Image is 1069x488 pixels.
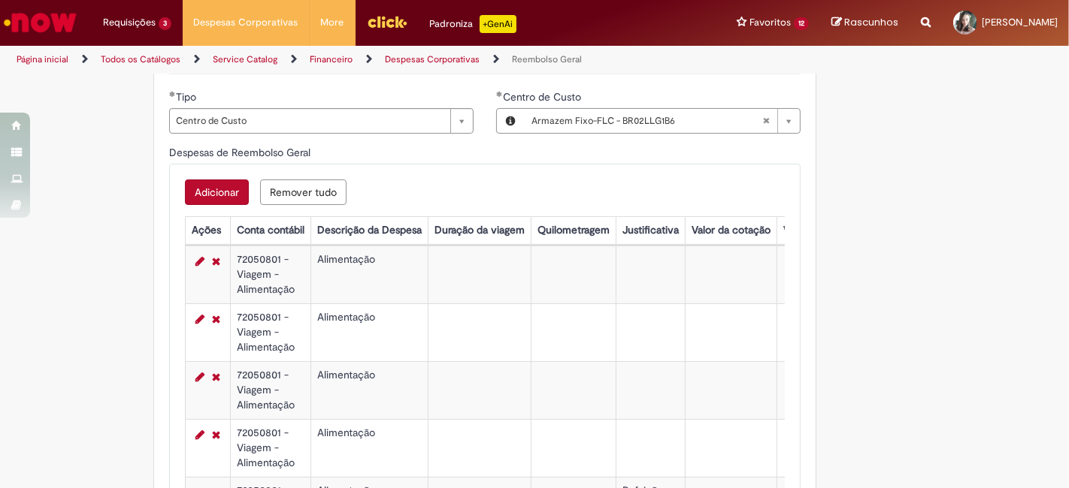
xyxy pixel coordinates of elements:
[503,90,584,104] span: Centro de Custo
[185,216,230,244] th: Ações
[159,17,171,30] span: 3
[310,53,353,65] a: Financeiro
[192,252,208,270] a: Editar Linha 1
[11,46,701,74] ul: Trilhas de página
[531,109,762,133] span: Armazem Fixo-FLC - BR02LLG1B6
[17,53,68,65] a: Página inicial
[310,216,428,244] th: Descrição da Despesa
[169,146,313,159] span: Despesas de Reembolso Geral
[755,109,777,133] abbr: Limpar campo Centro de Custo
[512,53,582,65] a: Reembolso Geral
[103,15,156,30] span: Requisições
[750,15,791,30] span: Favoritos
[208,310,224,328] a: Remover linha 2
[310,303,428,361] td: Alimentação
[531,216,616,244] th: Quilometragem
[176,109,443,133] span: Centro de Custo
[260,179,347,205] button: Remove all rows for Despesas de Reembolso Geral
[230,246,310,303] td: 72050801 - Viagem - Alimentação
[367,11,407,33] img: click_logo_yellow_360x200.png
[497,109,524,133] button: Centro de Custo, Visualizar este registro Armazem Fixo-FLC - BR02LLG1B6
[428,216,531,244] th: Duração da viagem
[2,8,79,38] img: ServiceNow
[208,426,224,444] a: Remover linha 4
[230,419,310,477] td: 72050801 - Viagem - Alimentação
[310,361,428,419] td: Alimentação
[831,16,898,30] a: Rascunhos
[685,216,777,244] th: Valor da cotação
[230,303,310,361] td: 72050801 - Viagem - Alimentação
[192,310,208,328] a: Editar Linha 2
[496,91,503,97] span: Obrigatório Preenchido
[176,90,199,104] span: Tipo
[777,216,856,244] th: Valor por Litro
[192,368,208,386] a: Editar Linha 3
[101,53,180,65] a: Todos os Catálogos
[213,53,277,65] a: Service Catalog
[310,419,428,477] td: Alimentação
[192,426,208,444] a: Editar Linha 4
[208,368,224,386] a: Remover linha 3
[794,17,809,30] span: 12
[230,216,310,244] th: Conta contábil
[169,91,176,97] span: Obrigatório Preenchido
[194,15,298,30] span: Despesas Corporativas
[310,246,428,303] td: Alimentação
[524,109,800,133] a: Armazem Fixo-FLC - BR02LLG1B6Limpar campo Centro de Custo
[480,15,516,33] p: +GenAi
[321,15,344,30] span: More
[385,53,480,65] a: Despesas Corporativas
[982,16,1058,29] span: [PERSON_NAME]
[844,15,898,29] span: Rascunhos
[185,179,249,205] button: Add a row for Despesas de Reembolso Geral
[616,216,685,244] th: Justificativa
[430,15,516,33] div: Padroniza
[208,252,224,270] a: Remover linha 1
[230,361,310,419] td: 72050801 - Viagem - Alimentação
